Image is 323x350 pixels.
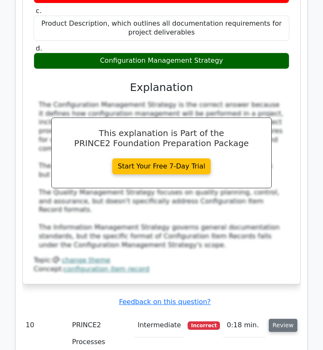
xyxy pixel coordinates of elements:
[34,53,289,69] div: Configuration Management Strategy
[39,81,284,94] h3: Explanation
[62,256,111,264] a: change theme
[119,298,211,306] a: Feedback on this question?
[34,265,289,274] div: Concept:
[36,44,42,52] span: d.
[112,158,211,174] a: Start Your Free 7-Day Trial
[223,313,265,337] td: 0:18 min.
[188,321,220,330] span: Incorrect
[134,313,184,337] td: Intermediate
[269,319,297,332] button: Review
[34,16,289,41] div: Product Description, which outlines all documentation requirements for project deliverables
[64,265,150,273] a: configuration item record
[39,101,284,250] div: The Configuration Management Strategy is the correct answer because it defines how configuration ...
[34,256,289,265] div: Topic:
[36,7,42,15] span: c.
